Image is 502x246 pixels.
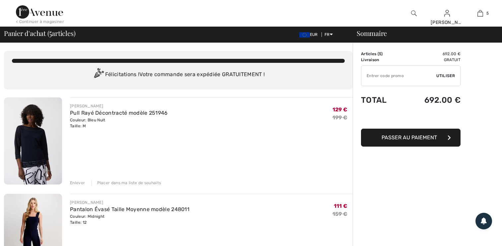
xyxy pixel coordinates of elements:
div: Enlever [70,180,85,186]
div: [PERSON_NAME] [431,19,463,26]
img: Mon panier [477,9,483,17]
div: Placer dans ma liste de souhaits [92,180,161,186]
input: Code promo [361,66,436,86]
td: Total [361,89,402,111]
div: Couleur: Midnight Taille: 12 [70,213,189,225]
button: Passer au paiement [361,129,461,147]
td: 692.00 € [402,89,461,111]
div: Sommaire [349,30,498,37]
img: Mes infos [444,9,450,17]
a: Se connecter [444,10,450,16]
span: FR [324,32,333,37]
span: Passer au paiement [382,134,437,141]
div: < Continuer à magasiner [16,19,64,25]
td: Livraison [361,57,402,63]
span: Panier d'achat ( articles) [4,30,75,37]
span: EUR [299,32,321,37]
s: 199 € [332,114,348,121]
div: [PERSON_NAME] [70,199,189,205]
span: 111 € [334,203,348,209]
span: 129 € [332,106,348,113]
a: Pantalon Évasé Taille Moyenne modèle 248011 [70,206,189,212]
a: 5 [464,9,496,17]
div: [PERSON_NAME] [70,103,168,109]
div: Couleur: Bleu Nuit Taille: M [70,117,168,129]
span: 5 [49,28,52,37]
div: Félicitations ! Votre commande sera expédiée GRATUITEMENT ! [12,68,345,81]
td: Gratuit [402,57,461,63]
span: 5 [379,52,381,56]
a: Pull Rayé Décontracté modèle 251946 [70,110,168,116]
span: 5 [486,10,489,16]
img: Euro [299,32,310,38]
td: 692.00 € [402,51,461,57]
iframe: PayPal [361,111,461,126]
s: 159 € [332,211,348,217]
img: 1ère Avenue [16,5,63,19]
span: Utiliser [436,73,455,79]
img: Congratulation2.svg [92,68,105,81]
img: Pull Rayé Décontracté modèle 251946 [4,97,62,184]
img: recherche [411,9,417,17]
td: Articles ( ) [361,51,402,57]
